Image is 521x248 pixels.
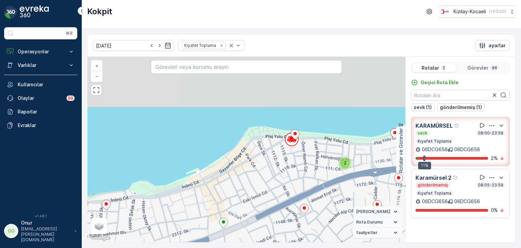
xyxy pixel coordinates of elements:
img: Google [89,233,112,242]
p: Rotalar ve Görevler [398,128,404,173]
p: Rotalar [422,65,439,71]
span: − [95,73,99,79]
span: [PERSON_NAME] [356,209,390,214]
div: Kıyafet Toplama [182,42,217,49]
p: 0 % [491,207,498,214]
a: Raporlar [4,105,77,119]
span: Rota Durumu [356,219,383,225]
button: sevk (1) [411,103,435,111]
p: 96 [491,65,498,71]
p: [EMAIL_ADDRESS][PERSON_NAME][DOMAIN_NAME] [21,226,71,243]
a: Kullanıcılar [4,78,77,91]
div: Remove Kıyafet Toplama [218,43,225,48]
span: 2 [344,160,346,165]
button: Varlıklar [4,58,77,72]
p: KARAMÜRSEL [416,122,453,130]
summary: Rota Durumu [353,217,402,228]
p: Operasyonlar [18,48,64,55]
p: 06DCG656 [422,198,448,205]
a: Evraklar [4,119,77,132]
p: ⌘B [66,31,73,36]
p: Evraklar [18,122,75,129]
div: 2 [338,156,352,170]
input: Görevleri veya konumu arayın [151,60,342,74]
p: gönderilmemiş [417,182,449,188]
a: Layers [92,218,107,233]
p: Kıyafet Toplama [417,191,452,196]
p: Görevler [467,65,488,71]
button: ayarlar [475,40,510,51]
p: 2 % [491,155,498,162]
img: logo_dark-DEwI_e13.png [20,5,49,19]
p: Onur [21,219,71,226]
p: 06DCG656 [454,146,480,153]
div: OO [6,226,17,236]
input: dd/mm/yyyy [93,40,174,51]
p: 99 [68,95,73,101]
a: Olaylar99 [4,91,77,105]
p: Olaylar [18,95,62,102]
span: v 1.48.1 [4,214,77,218]
p: 2 [442,65,446,71]
p: ayarlar [488,42,506,49]
img: logo [4,5,18,19]
p: Kokpit [87,6,112,17]
p: Geçici Rota Ekle [421,79,459,86]
p: sevk [417,130,428,136]
a: Bu bölgeyi Google Haritalar'da açın (yeni pencerede açılır) [89,233,112,242]
p: gönderilmemiş (1) [440,104,482,111]
input: Rotaları Ara [411,90,510,101]
p: 08:05-23:59 [477,182,504,188]
p: Varlıklar [18,62,64,69]
p: Kullanıcılar [18,81,75,88]
img: k%C4%B1z%C4%B1lay_0jL9uU1.png [439,8,451,15]
p: 08:00-23:59 [477,130,504,136]
p: Kıyafet Toplama [417,139,452,144]
p: 06DCG656 [454,198,480,205]
p: Karamürsel 2 [416,174,451,182]
button: Operasyonlar [4,45,77,58]
summary: [PERSON_NAME] [353,207,402,217]
span: + [95,63,98,69]
p: 06DCG656 [422,146,448,153]
p: ( +03:00 ) [489,9,506,14]
button: OOOnur[EMAIL_ADDRESS][PERSON_NAME][DOMAIN_NAME] [4,219,77,243]
a: Geçici Rota Ekle [411,79,459,86]
span: faaliyetler [356,230,378,235]
p: Raporlar [18,108,75,115]
div: Yardım Araç İkonu [454,123,460,128]
p: Kızılay-Kocaeli [454,8,486,15]
button: gönderilmemiş (1) [437,103,485,111]
summary: faaliyetler [353,228,402,238]
button: Kızılay-Kocaeli(+03:00) [439,5,516,18]
a: Yakınlaştır [92,61,102,71]
div: Yardım Araç İkonu [453,175,458,180]
div: 11% [418,162,431,169]
a: Uzaklaştır [92,71,102,81]
p: sevk (1) [414,104,432,111]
